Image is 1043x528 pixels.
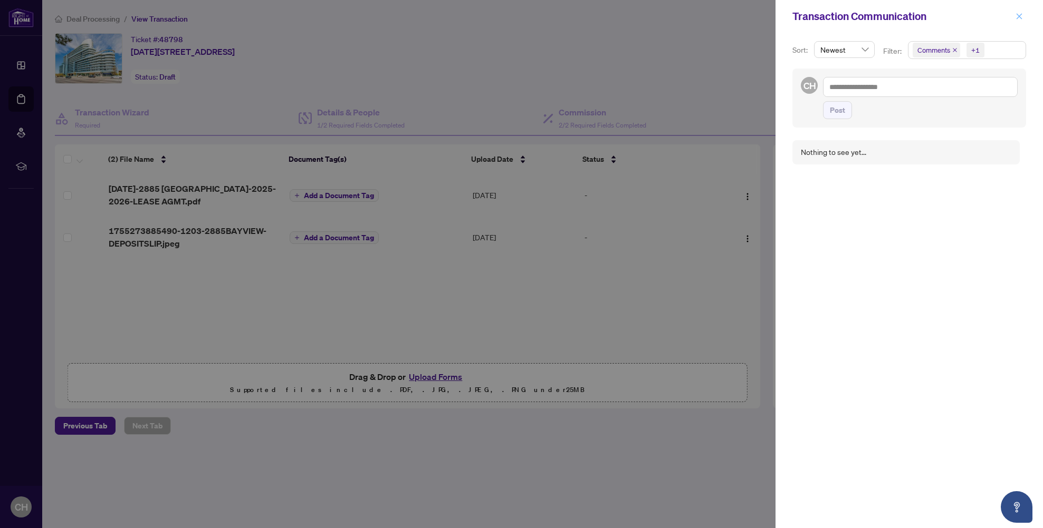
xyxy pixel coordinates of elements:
div: Transaction Communication [792,8,1012,24]
p: Sort: [792,44,810,56]
button: Open asap [1001,491,1032,523]
span: Comments [913,43,960,57]
span: CH [803,79,816,93]
div: Nothing to see yet... [801,146,866,158]
span: Newest [820,42,868,57]
span: close [952,47,958,53]
button: Post [823,101,852,119]
span: Comments [917,45,950,55]
p: Filter: [883,45,903,57]
div: +1 [971,45,980,55]
span: close [1016,13,1023,20]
